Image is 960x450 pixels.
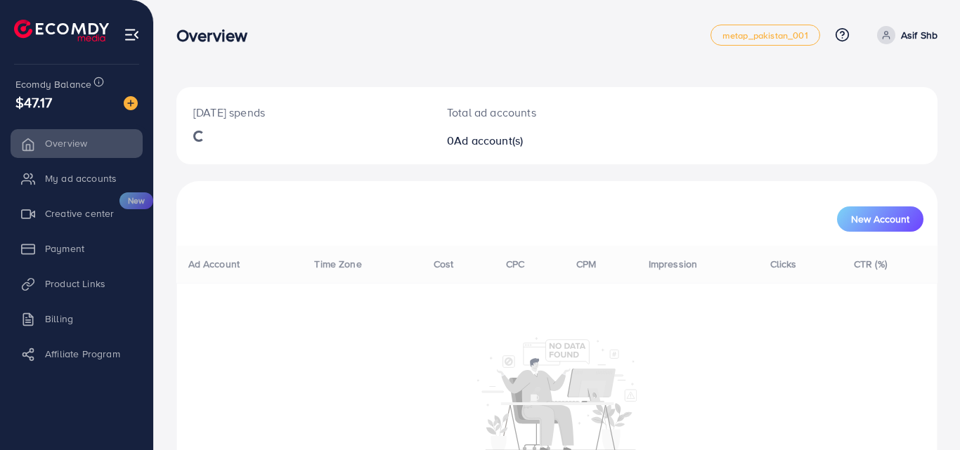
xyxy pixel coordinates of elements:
[447,104,604,121] p: Total ad accounts
[711,25,820,46] a: metap_pakistan_001
[851,214,909,224] span: New Account
[15,92,52,112] span: $47.17
[124,27,140,43] img: menu
[14,20,109,41] img: logo
[447,134,604,147] h2: 0
[901,27,938,44] p: Asif Shb
[193,104,413,121] p: [DATE] spends
[176,25,259,46] h3: Overview
[15,77,91,91] span: Ecomdy Balance
[722,31,808,40] span: metap_pakistan_001
[124,96,138,110] img: image
[871,26,938,44] a: Asif Shb
[837,206,923,232] button: New Account
[454,133,523,148] span: Ad account(s)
